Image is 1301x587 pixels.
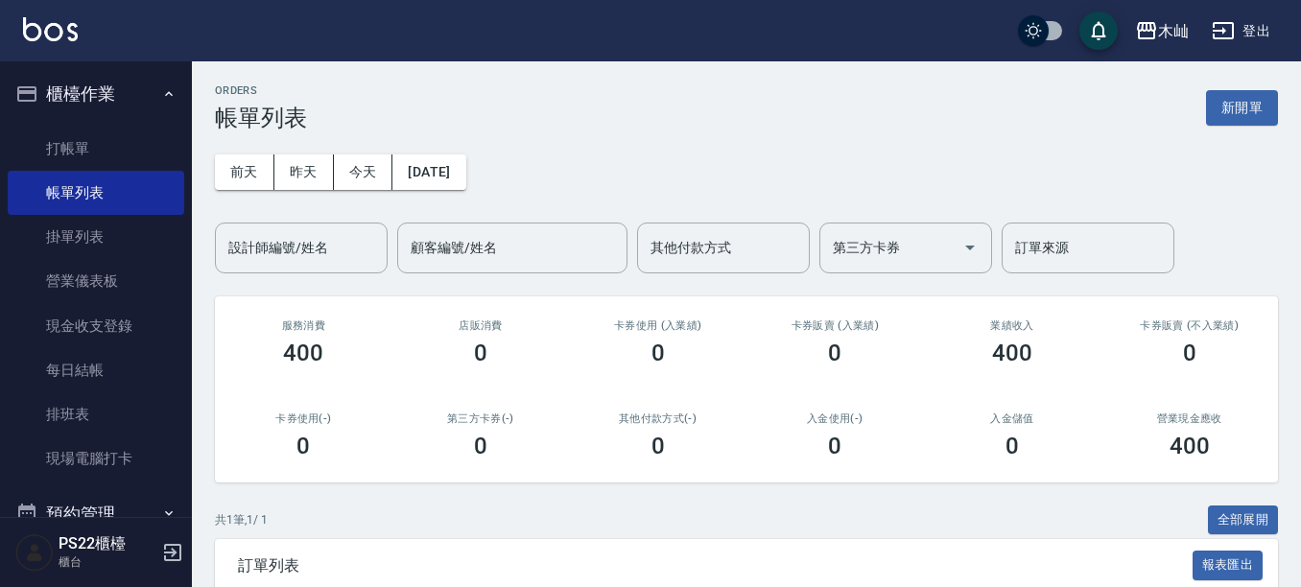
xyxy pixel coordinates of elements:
p: 櫃台 [59,553,156,571]
h3: 400 [283,340,323,366]
h2: 入金使用(-) [769,412,901,425]
h3: 400 [1170,433,1210,459]
h3: 服務消費 [238,319,369,332]
img: Logo [23,17,78,41]
button: 昨天 [274,154,334,190]
h3: 0 [474,433,487,459]
a: 排班表 [8,392,184,436]
span: 訂單列表 [238,556,1193,575]
a: 報表匯出 [1193,555,1264,574]
a: 每日結帳 [8,348,184,392]
a: 新開單 [1206,98,1278,116]
h3: 0 [828,340,841,366]
h3: 0 [1005,433,1019,459]
button: Open [955,232,985,263]
button: 報表匯出 [1193,551,1264,580]
p: 共 1 筆, 1 / 1 [215,511,268,528]
h2: 營業現金應收 [1124,412,1255,425]
h2: 店販消費 [415,319,547,332]
img: Person [15,533,54,572]
button: 預約管理 [8,489,184,539]
h3: 0 [828,433,841,459]
h2: ORDERS [215,84,307,97]
a: 現場電腦打卡 [8,436,184,481]
button: 今天 [334,154,393,190]
h3: 0 [651,433,665,459]
h2: 卡券使用 (入業績) [592,319,723,332]
a: 打帳單 [8,127,184,171]
button: 前天 [215,154,274,190]
a: 現金收支登錄 [8,304,184,348]
button: 全部展開 [1208,505,1279,535]
button: 新開單 [1206,90,1278,126]
h3: 0 [1183,340,1196,366]
h2: 卡券使用(-) [238,412,369,425]
h2: 業績收入 [947,319,1078,332]
button: [DATE] [392,154,465,190]
h3: 0 [651,340,665,366]
h3: 400 [992,340,1032,366]
a: 帳單列表 [8,171,184,215]
a: 掛單列表 [8,215,184,259]
h3: 0 [296,433,310,459]
h3: 0 [474,340,487,366]
h5: PS22櫃檯 [59,534,156,553]
h2: 第三方卡券(-) [415,412,547,425]
a: 營業儀表板 [8,259,184,303]
h3: 帳單列表 [215,105,307,131]
div: 木屾 [1158,19,1189,43]
button: 登出 [1204,13,1278,49]
button: 櫃檯作業 [8,69,184,119]
h2: 卡券販賣 (不入業績) [1124,319,1255,332]
button: save [1079,12,1118,50]
h2: 其他付款方式(-) [592,412,723,425]
button: 木屾 [1127,12,1196,51]
h2: 入金儲值 [947,412,1078,425]
h2: 卡券販賣 (入業績) [769,319,901,332]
